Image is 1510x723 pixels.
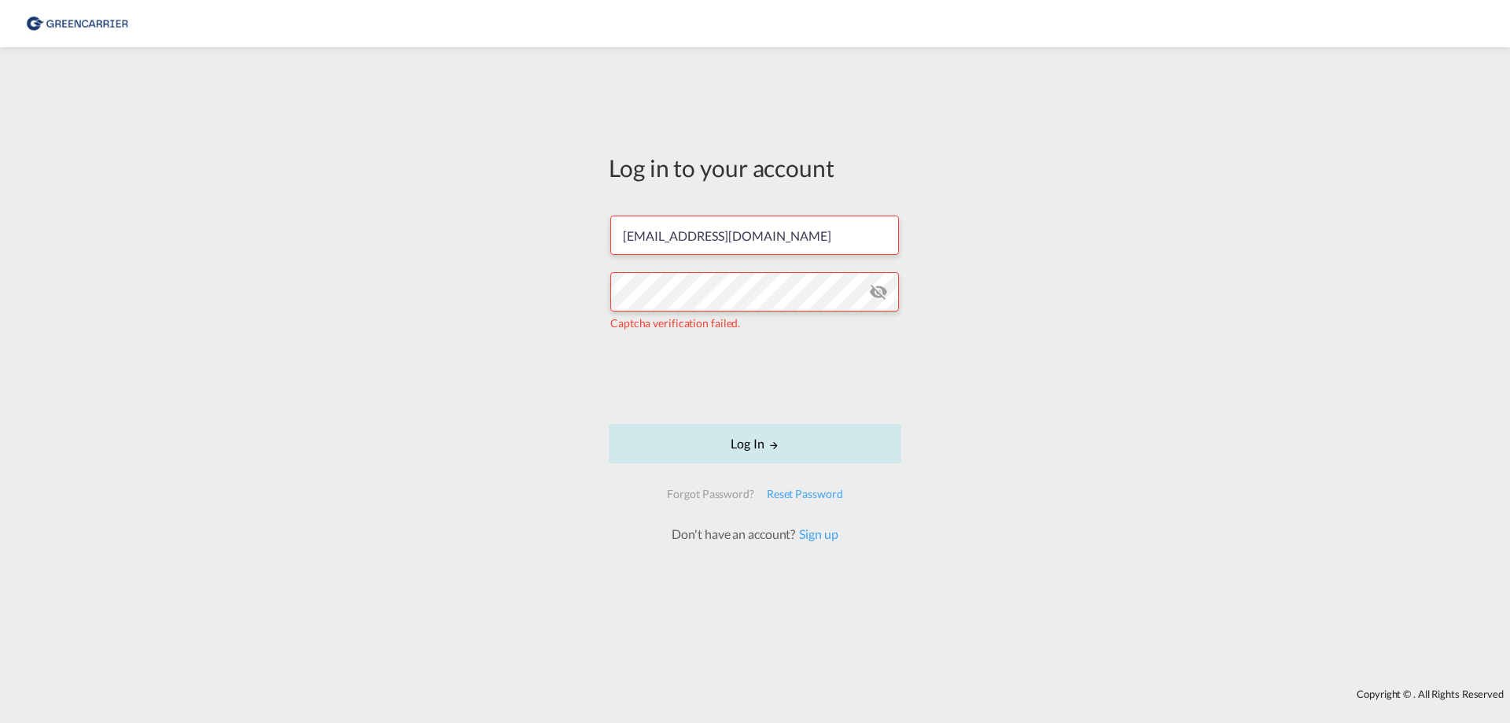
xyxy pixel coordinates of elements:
input: Enter email/phone number [610,216,899,255]
div: Log in to your account [609,151,901,184]
a: Sign up [795,526,838,541]
iframe: reCAPTCHA [635,347,875,408]
span: Captcha verification failed. [610,316,740,330]
button: LOGIN [609,424,901,463]
img: b0b18ec08afe11efb1d4932555f5f09d.png [24,6,130,42]
div: Don't have an account? [654,526,855,543]
md-icon: icon-eye-off [869,282,888,301]
div: Forgot Password? [661,480,760,508]
div: Reset Password [761,480,849,508]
